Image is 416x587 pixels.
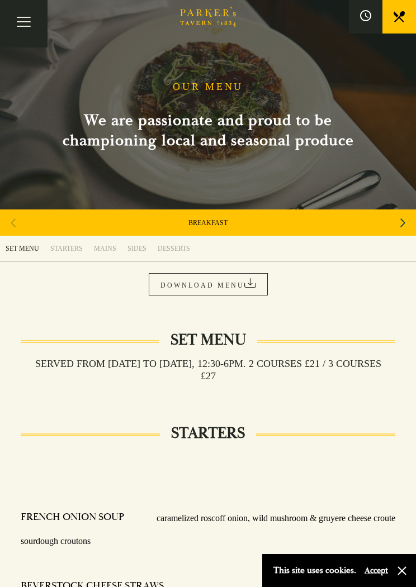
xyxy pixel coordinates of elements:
h2: STARTERS [160,424,256,443]
h2: Set Menu [159,331,257,350]
div: STARTERS [50,244,83,253]
h1: OUR MENU [173,81,243,93]
h3: Served from [DATE] to [DATE], 12:30-6pm. 2 COURSES £21 / 3 COURSES £27 [21,357,395,382]
div: SET MENU [6,244,39,253]
p: This site uses cookies. [273,562,356,579]
div: MAINS [94,244,116,253]
a: DESSERTS [152,236,196,261]
button: Close and accept [396,565,408,576]
div: Next slide [395,211,410,235]
div: SIDES [127,244,146,253]
a: SIDES [122,236,152,261]
p: caramelized roscoff onion, wild mushroom & gruyere cheese croute [145,510,395,527]
div: DESSERTS [158,244,190,253]
button: Accept [365,565,388,576]
h4: FRENCH ONION SOUP [21,510,124,527]
a: STARTERS [45,236,88,261]
a: BREAKFAST [188,218,228,227]
a: MAINS [88,236,122,261]
p: sourdough croutons [21,533,395,550]
a: DOWNLOAD MENU [149,273,268,295]
h2: We are passionate and proud to be championing local and seasonal produce [40,111,376,151]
